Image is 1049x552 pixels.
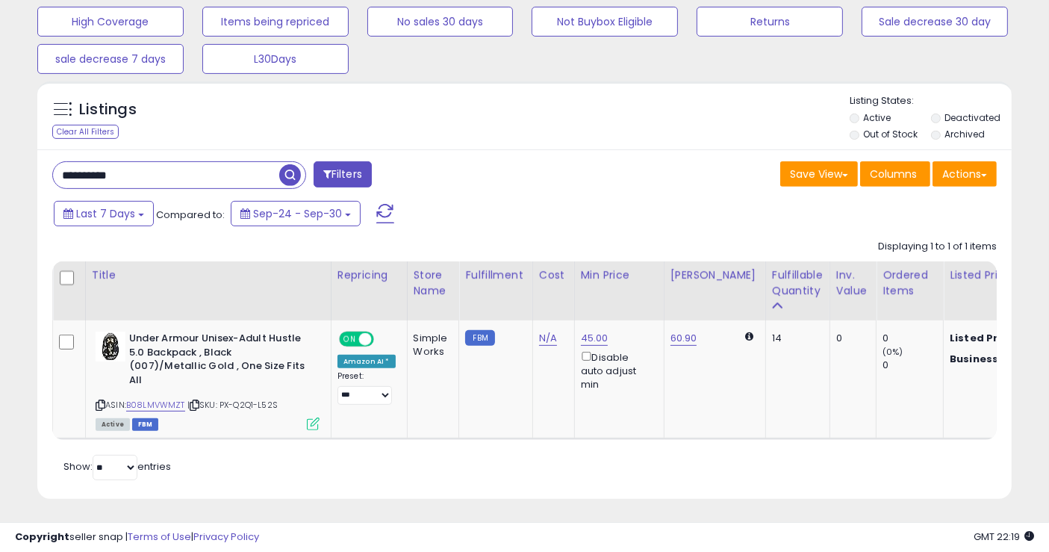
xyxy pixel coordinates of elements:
[772,267,824,299] div: Fulfillable Quantity
[581,331,608,346] a: 45.00
[414,267,453,299] div: Store Name
[340,333,359,346] span: ON
[780,161,858,187] button: Save View
[202,44,349,74] button: L30Days
[862,7,1008,37] button: Sale decrease 30 day
[372,333,396,346] span: OFF
[878,240,997,254] div: Displaying 1 to 1 of 1 items
[96,332,125,362] img: 41s0hDB4T+L._SL40_.jpg
[96,418,130,431] span: All listings currently available for purchase on Amazon
[465,267,526,283] div: Fulfillment
[231,201,361,226] button: Sep-24 - Sep-30
[414,332,448,359] div: Simple Works
[202,7,349,37] button: Items being repriced
[860,161,930,187] button: Columns
[63,459,171,474] span: Show: entries
[132,418,159,431] span: FBM
[870,167,917,182] span: Columns
[129,332,311,391] b: Under Armour Unisex-Adult Hustle 5.0 Backpack , Black (007)/Metallic Gold , One Size Fits All
[883,359,943,372] div: 0
[15,530,69,544] strong: Copyright
[945,111,1001,124] label: Deactivated
[52,125,119,139] div: Clear All Filters
[79,99,137,120] h5: Listings
[314,161,372,187] button: Filters
[539,331,557,346] a: N/A
[193,530,259,544] a: Privacy Policy
[772,332,818,345] div: 14
[532,7,678,37] button: Not Buybox Eligible
[850,94,1012,108] p: Listing States:
[883,267,937,299] div: Ordered Items
[539,267,568,283] div: Cost
[54,201,154,226] button: Last 7 Days
[864,128,918,140] label: Out of Stock
[883,332,943,345] div: 0
[864,111,891,124] label: Active
[92,267,325,283] div: Title
[37,44,184,74] button: sale decrease 7 days
[836,267,870,299] div: Inv. value
[836,332,865,345] div: 0
[950,331,1018,345] b: Listed Price:
[367,7,514,37] button: No sales 30 days
[465,330,494,346] small: FBM
[933,161,997,187] button: Actions
[76,206,135,221] span: Last 7 Days
[15,530,259,545] div: seller snap | |
[697,7,843,37] button: Returns
[883,346,903,358] small: (0%)
[337,371,396,404] div: Preset:
[156,208,225,222] span: Compared to:
[187,399,278,411] span: | SKU: PX-Q2Q1-L52S
[126,399,185,412] a: B08LMVWMZT
[253,206,342,221] span: Sep-24 - Sep-30
[128,530,191,544] a: Terms of Use
[337,267,401,283] div: Repricing
[37,7,184,37] button: High Coverage
[581,349,653,391] div: Disable auto adjust min
[337,355,396,368] div: Amazon AI *
[670,331,697,346] a: 60.90
[581,267,658,283] div: Min Price
[945,128,986,140] label: Archived
[96,332,320,429] div: ASIN:
[974,530,1034,544] span: 2025-10-8 22:19 GMT
[950,352,1032,366] b: Business Price:
[670,267,759,283] div: [PERSON_NAME]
